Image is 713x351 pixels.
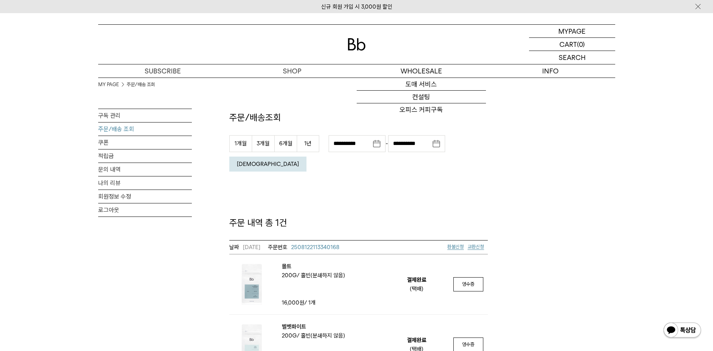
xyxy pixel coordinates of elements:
a: SHOP [227,64,357,78]
span: 200g [282,332,299,339]
a: 컨설팅 [357,91,486,103]
button: 6개월 [274,135,297,152]
a: 도매 서비스 [357,78,486,91]
button: 1개월 [229,135,252,152]
a: 문의 내역 [98,163,192,176]
a: 쿠폰 [98,136,192,149]
span: 영수증 [462,281,474,287]
a: 나의 리뷰 [98,176,192,190]
button: [DEMOGRAPHIC_DATA] [229,157,306,172]
em: 결제완료 [407,275,426,284]
img: 카카오톡 채널 1:1 채팅 버튼 [663,322,702,340]
em: [DEMOGRAPHIC_DATA] [237,161,299,167]
img: 몰트 [229,262,274,307]
span: 환불신청 [447,244,464,249]
button: 3개월 [252,135,274,152]
a: 몰트 [282,262,345,271]
a: SUBSCRIBE [98,64,227,78]
a: 벨벳화이트 [282,322,345,331]
button: 1년 [297,135,319,152]
span: 교환신청 [468,244,484,249]
span: 홀빈(분쇄하지 않음) [301,332,345,339]
img: 로고 [348,38,366,51]
p: (0) [577,38,585,51]
a: 적립금 [98,149,192,163]
span: 홀빈(분쇄하지 않음) [301,272,345,279]
strong: 16,000원 [282,299,304,306]
td: / 1개 [282,298,345,307]
a: 주문/배송 조회 [127,81,155,88]
a: CART (0) [529,38,615,51]
a: 영수증 [453,277,483,291]
a: 2508122113340168 [268,243,339,252]
p: 주문 내역 총 1건 [229,217,488,229]
span: 영수증 [462,342,474,347]
a: MYPAGE [529,25,615,38]
a: 구독 관리 [98,109,192,122]
div: (택배) [410,284,423,293]
p: WHOLESALE [357,64,486,78]
a: 회원정보 수정 [98,190,192,203]
span: 2508122113340168 [291,244,339,251]
a: 주문/배송 조회 [98,122,192,136]
em: 결제완료 [407,336,426,345]
div: - [329,135,445,152]
p: SEARCH [559,51,586,64]
em: [DATE] [229,243,260,252]
a: 로그아웃 [98,203,192,217]
a: 오피스 커피구독 [357,103,486,116]
p: CART [559,38,577,51]
p: MYPAGE [558,25,586,37]
a: 환불신청 [447,244,464,250]
a: 교환신청 [468,244,484,250]
span: 200g [282,272,299,279]
p: INFO [486,64,615,78]
a: 신규 회원 가입 시 3,000원 할인 [321,3,392,10]
a: MY PAGE [98,81,119,88]
p: 주문/배송조회 [229,111,488,124]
